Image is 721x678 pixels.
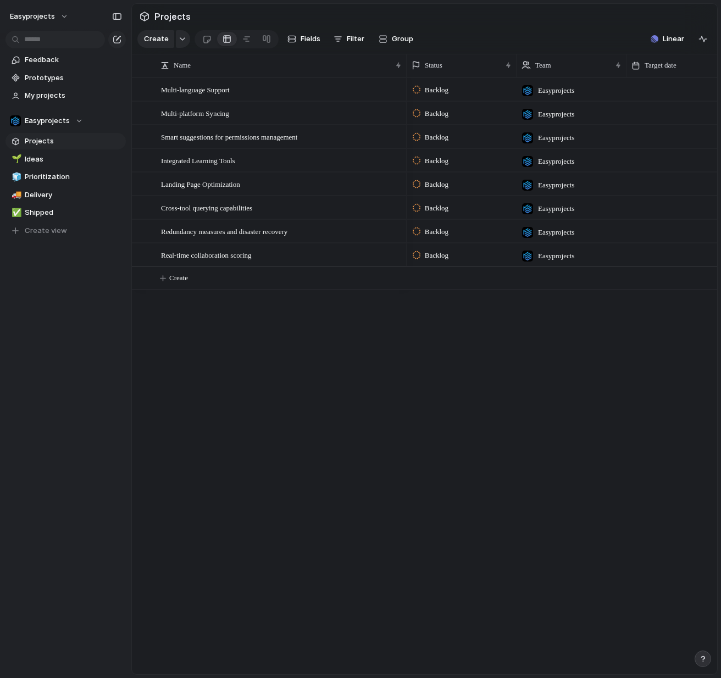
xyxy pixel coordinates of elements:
[25,171,122,182] span: Prioritization
[645,60,676,71] span: Target date
[5,187,126,203] a: 🚚Delivery
[425,250,448,261] span: Backlog
[5,223,126,239] button: Create view
[161,248,252,261] span: Real-time collaboration scoring
[10,11,55,22] span: easyprojects
[5,52,126,68] a: Feedback
[169,273,188,284] span: Create
[12,153,19,165] div: 🌱
[425,60,442,71] span: Status
[161,130,297,143] span: Smart suggestions for permissions management
[10,171,21,182] button: 🧊
[12,188,19,201] div: 🚚
[5,169,126,185] a: 🧊Prioritization
[538,180,574,191] span: Easyprojects
[10,154,21,165] button: 🌱
[161,83,230,96] span: Multi-language Support
[329,30,369,48] button: Filter
[25,54,122,65] span: Feedback
[5,204,126,221] a: ✅Shipped
[425,226,448,237] span: Backlog
[25,90,122,101] span: My projects
[10,207,21,218] button: ✅
[538,132,574,143] span: Easyprojects
[161,225,287,237] span: Redundancy measures and disaster recovery
[392,34,413,45] span: Group
[425,85,448,96] span: Backlog
[25,190,122,201] span: Delivery
[538,227,574,238] span: Easyprojects
[152,7,193,26] span: Projects
[12,207,19,219] div: ✅
[5,133,126,149] a: Projects
[25,136,122,147] span: Projects
[538,85,574,96] span: Easyprojects
[538,203,574,214] span: Easyprojects
[144,34,169,45] span: Create
[535,60,551,71] span: Team
[10,190,21,201] button: 🚚
[538,156,574,167] span: Easyprojects
[425,132,448,143] span: Backlog
[538,251,574,262] span: Easyprojects
[25,207,122,218] span: Shipped
[283,30,325,48] button: Fields
[161,177,240,190] span: Landing Page Optimization
[425,108,448,119] span: Backlog
[538,109,574,120] span: Easyprojects
[174,60,191,71] span: Name
[425,155,448,166] span: Backlog
[161,154,235,166] span: Integrated Learning Tools
[25,73,122,84] span: Prototypes
[25,115,70,126] span: Easyprojects
[25,225,67,236] span: Create view
[347,34,364,45] span: Filter
[663,34,684,45] span: Linear
[373,30,419,48] button: Group
[646,31,689,47] button: Linear
[5,8,74,25] button: easyprojects
[5,87,126,104] a: My projects
[425,203,448,214] span: Backlog
[12,171,19,184] div: 🧊
[25,154,122,165] span: Ideas
[5,113,126,129] button: Easyprojects
[425,179,448,190] span: Backlog
[5,70,126,86] a: Prototypes
[161,201,252,214] span: Cross-tool querying capabilities
[5,151,126,168] a: 🌱Ideas
[161,107,229,119] span: Multi-platform Syncing
[301,34,320,45] span: Fields
[137,30,174,48] button: Create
